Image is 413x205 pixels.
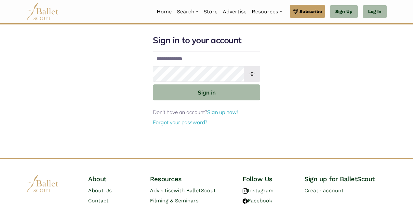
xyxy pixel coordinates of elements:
a: Resources [249,5,285,19]
a: Create account [304,187,344,194]
a: Contact [88,198,109,204]
a: Log In [363,5,387,18]
a: Instagram [243,187,273,194]
img: gem.svg [293,8,298,15]
h4: Follow Us [243,175,294,183]
img: instagram logo [243,188,248,194]
a: Sign Up [330,5,358,18]
a: Facebook [243,198,272,204]
a: Filming & Seminars [150,198,198,204]
img: facebook logo [243,198,248,204]
h4: Sign up for BalletScout [304,175,387,183]
h4: About [88,175,140,183]
h4: Resources [150,175,232,183]
a: Advertise [220,5,249,19]
a: Store [201,5,220,19]
img: logo [26,175,59,193]
button: Sign in [153,84,260,100]
p: Don't have an account? [153,108,260,117]
span: Subscribe [300,8,322,15]
a: Home [154,5,174,19]
a: Search [174,5,201,19]
a: Subscribe [290,5,325,18]
a: Sign up now! [207,109,238,115]
a: About Us [88,187,112,194]
a: Forgot your password? [153,119,207,125]
span: with BalletScout [174,187,216,194]
h1: Sign in to your account [153,35,260,46]
a: Advertisewith BalletScout [150,187,216,194]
